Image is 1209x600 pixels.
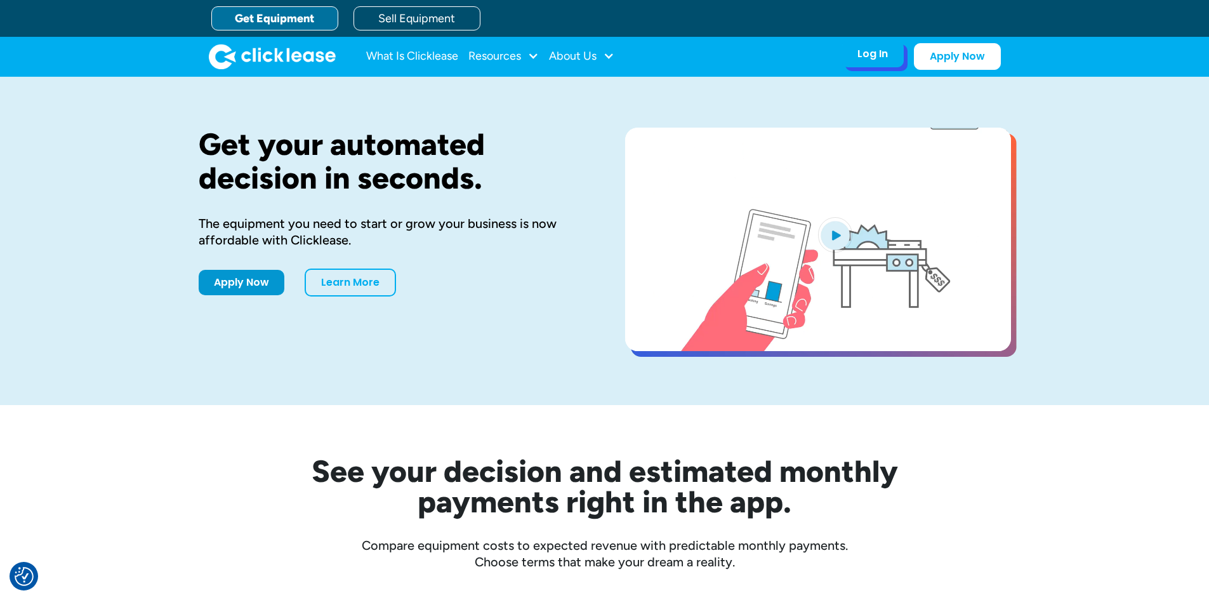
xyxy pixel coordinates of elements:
img: Revisit consent button [15,567,34,586]
h1: Get your automated decision in seconds. [199,128,585,195]
div: Compare equipment costs to expected revenue with predictable monthly payments. Choose terms that ... [199,537,1011,570]
h2: See your decision and estimated monthly payments right in the app. [249,456,960,517]
a: Sell Equipment [353,6,480,30]
a: open lightbox [625,128,1011,351]
div: Log In [857,48,888,60]
a: Apply Now [199,270,284,295]
div: Resources [468,44,539,69]
a: What Is Clicklease [366,44,458,69]
div: About Us [549,44,614,69]
img: Blue play button logo on a light blue circular background [818,217,852,253]
img: Clicklease logo [209,44,336,69]
a: Apply Now [914,43,1001,70]
a: Learn More [305,269,396,297]
button: Consent Preferences [15,567,34,586]
div: The equipment you need to start or grow your business is now affordable with Clicklease. [199,215,585,248]
a: home [209,44,336,69]
a: Get Equipment [211,6,338,30]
